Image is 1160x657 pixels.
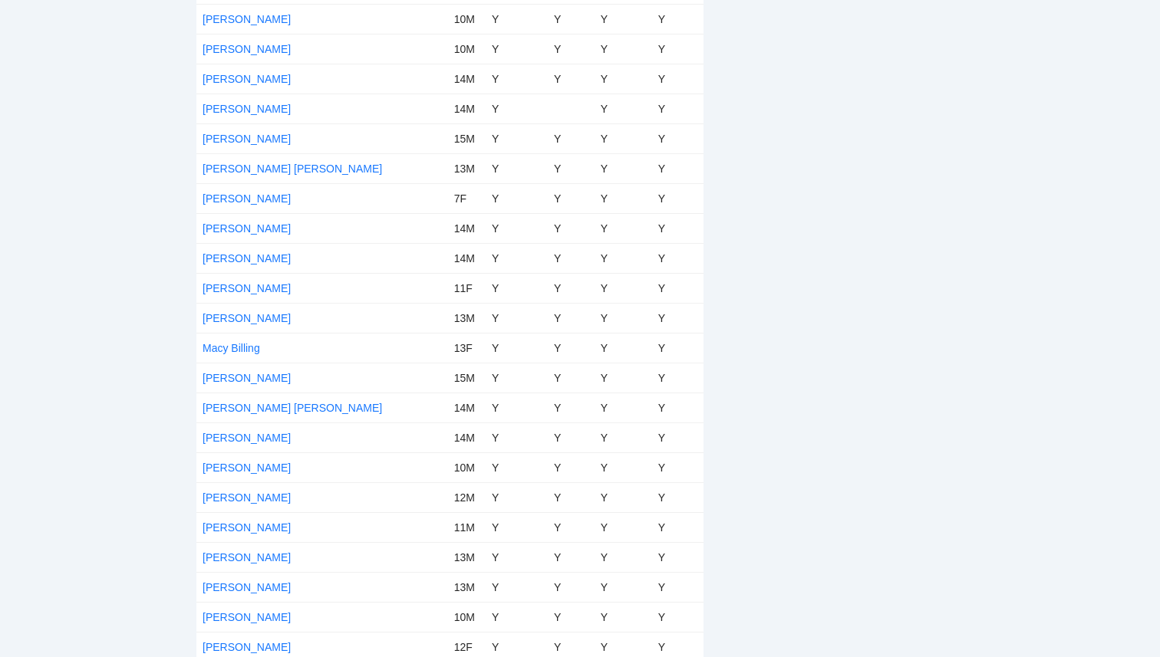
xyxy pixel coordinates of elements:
td: Y [652,393,704,422]
td: Y [595,4,652,34]
td: Y [548,422,595,452]
td: Y [595,303,652,333]
td: 15M [448,363,486,393]
td: Y [652,512,704,542]
td: 10M [448,34,486,64]
td: Y [548,572,595,602]
td: Y [486,153,548,183]
td: Y [486,34,548,64]
a: [PERSON_NAME] [203,192,291,205]
a: [PERSON_NAME] [203,611,291,623]
td: Y [595,512,652,542]
td: 15M [448,123,486,153]
a: Macy Billing [203,342,260,354]
td: Y [548,4,595,34]
td: Y [486,64,548,94]
td: Y [595,482,652,512]
td: Y [486,213,548,243]
td: Y [486,4,548,34]
td: Y [595,333,652,363]
td: Y [548,64,595,94]
td: Y [595,64,652,94]
td: Y [486,123,548,153]
a: [PERSON_NAME] [203,551,291,563]
a: [PERSON_NAME] [203,252,291,264]
td: Y [595,393,652,422]
td: Y [652,243,704,273]
td: 14M [448,422,486,452]
td: Y [486,452,548,482]
a: [PERSON_NAME] [203,43,291,55]
td: Y [486,183,548,213]
a: [PERSON_NAME] [203,462,291,474]
td: Y [652,153,704,183]
td: 14M [448,213,486,243]
td: Y [548,333,595,363]
td: 11F [448,273,486,303]
td: Y [486,333,548,363]
a: [PERSON_NAME] [203,372,291,384]
td: Y [595,123,652,153]
td: 10M [448,602,486,632]
td: Y [486,243,548,273]
td: Y [548,452,595,482]
td: Y [652,482,704,512]
td: Y [548,393,595,422]
a: [PERSON_NAME] [203,521,291,534]
td: Y [548,303,595,333]
td: Y [652,602,704,632]
td: Y [548,243,595,273]
a: [PERSON_NAME] [203,73,291,85]
td: Y [595,34,652,64]
td: 13F [448,333,486,363]
a: [PERSON_NAME] [PERSON_NAME] [203,402,382,414]
td: Y [595,213,652,243]
td: 14M [448,393,486,422]
td: Y [486,303,548,333]
td: Y [548,183,595,213]
td: Y [486,94,548,123]
td: Y [595,452,652,482]
td: Y [486,542,548,572]
td: Y [652,273,704,303]
td: Y [548,363,595,393]
td: Y [548,273,595,303]
td: Y [486,363,548,393]
td: Y [548,213,595,243]
td: Y [548,123,595,153]
td: Y [486,572,548,602]
td: Y [486,602,548,632]
td: Y [548,153,595,183]
a: [PERSON_NAME] [203,133,291,145]
td: Y [548,542,595,572]
td: Y [652,64,704,94]
td: Y [652,94,704,123]
td: Y [486,422,548,452]
a: [PERSON_NAME] [203,491,291,504]
td: 13M [448,153,486,183]
td: Y [595,183,652,213]
td: Y [595,542,652,572]
td: Y [595,273,652,303]
td: Y [652,542,704,572]
td: Y [548,482,595,512]
a: [PERSON_NAME] [203,103,291,115]
td: Y [595,422,652,452]
td: 10M [448,4,486,34]
td: Y [652,452,704,482]
td: Y [595,572,652,602]
a: [PERSON_NAME] [203,432,291,444]
td: Y [652,422,704,452]
a: [PERSON_NAME] [PERSON_NAME] [203,163,382,175]
td: Y [652,572,704,602]
a: [PERSON_NAME] [203,641,291,653]
td: Y [595,363,652,393]
td: Y [595,243,652,273]
td: Y [652,333,704,363]
td: 14M [448,94,486,123]
td: Y [652,34,704,64]
td: Y [652,123,704,153]
td: 13M [448,303,486,333]
td: Y [652,213,704,243]
td: 14M [448,64,486,94]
